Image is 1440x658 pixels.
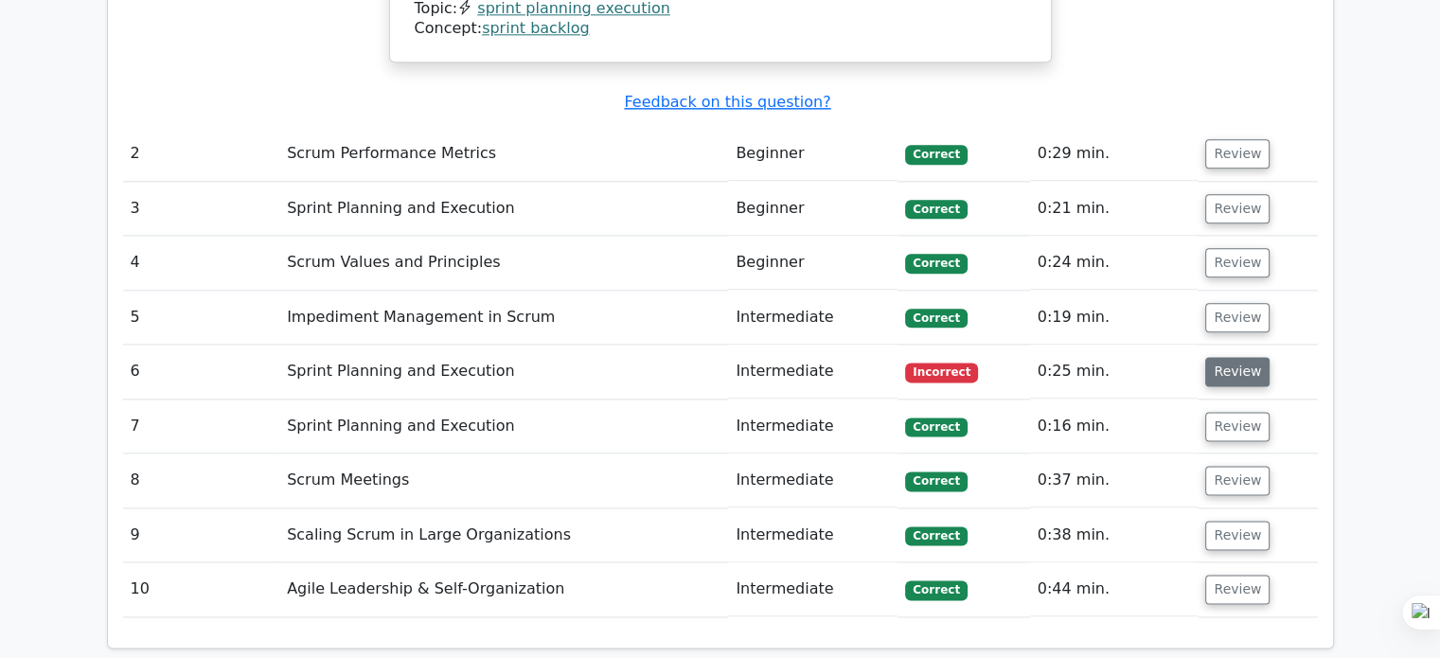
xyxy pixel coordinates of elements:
[728,453,898,507] td: Intermediate
[728,562,898,616] td: Intermediate
[279,562,728,616] td: Agile Leadership & Self-Organization
[123,453,280,507] td: 8
[279,453,728,507] td: Scrum Meetings
[1205,303,1270,332] button: Review
[123,236,280,290] td: 4
[728,236,898,290] td: Beginner
[123,562,280,616] td: 10
[1030,345,1199,399] td: 0:25 min.
[905,254,967,273] span: Correct
[415,19,1026,39] div: Concept:
[1205,466,1270,495] button: Review
[1205,357,1270,386] button: Review
[279,400,728,453] td: Sprint Planning and Execution
[123,345,280,399] td: 6
[1030,508,1199,562] td: 0:38 min.
[1030,562,1199,616] td: 0:44 min.
[1030,236,1199,290] td: 0:24 min.
[279,127,728,181] td: Scrum Performance Metrics
[1030,453,1199,507] td: 0:37 min.
[728,508,898,562] td: Intermediate
[123,182,280,236] td: 3
[905,309,967,328] span: Correct
[279,182,728,236] td: Sprint Planning and Execution
[279,508,728,562] td: Scaling Scrum in Large Organizations
[279,345,728,399] td: Sprint Planning and Execution
[123,127,280,181] td: 2
[1030,291,1199,345] td: 0:19 min.
[1030,400,1199,453] td: 0:16 min.
[728,127,898,181] td: Beginner
[1205,412,1270,441] button: Review
[905,471,967,490] span: Correct
[1205,521,1270,550] button: Review
[123,291,280,345] td: 5
[1205,194,1270,223] button: Review
[728,182,898,236] td: Beginner
[482,19,589,37] a: sprint backlog
[1205,248,1270,277] button: Review
[279,291,728,345] td: Impediment Management in Scrum
[905,418,967,436] span: Correct
[1205,139,1270,169] button: Review
[1205,575,1270,604] button: Review
[905,363,978,382] span: Incorrect
[1030,127,1199,181] td: 0:29 min.
[905,200,967,219] span: Correct
[728,291,898,345] td: Intermediate
[123,400,280,453] td: 7
[1030,182,1199,236] td: 0:21 min.
[905,526,967,545] span: Correct
[624,93,830,111] a: Feedback on this question?
[728,400,898,453] td: Intermediate
[905,580,967,599] span: Correct
[905,145,967,164] span: Correct
[279,236,728,290] td: Scrum Values and Principles
[728,345,898,399] td: Intermediate
[123,508,280,562] td: 9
